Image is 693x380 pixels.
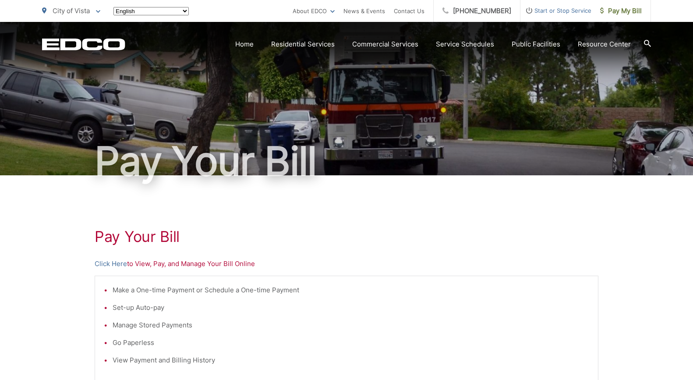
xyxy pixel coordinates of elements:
[113,355,589,366] li: View Payment and Billing History
[113,302,589,313] li: Set-up Auto-pay
[271,39,335,50] a: Residential Services
[95,259,127,269] a: Click Here
[578,39,631,50] a: Resource Center
[436,39,494,50] a: Service Schedules
[113,285,589,295] li: Make a One-time Payment or Schedule a One-time Payment
[343,6,385,16] a: News & Events
[113,320,589,330] li: Manage Stored Payments
[53,7,90,15] span: City of Vista
[95,228,598,245] h1: Pay Your Bill
[113,337,589,348] li: Go Paperless
[95,259,598,269] p: to View, Pay, and Manage Your Bill Online
[235,39,254,50] a: Home
[512,39,560,50] a: Public Facilities
[113,7,189,15] select: Select a language
[394,6,424,16] a: Contact Us
[352,39,418,50] a: Commercial Services
[42,38,125,50] a: EDCD logo. Return to the homepage.
[42,139,651,183] h1: Pay Your Bill
[293,6,335,16] a: About EDCO
[600,6,642,16] span: Pay My Bill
